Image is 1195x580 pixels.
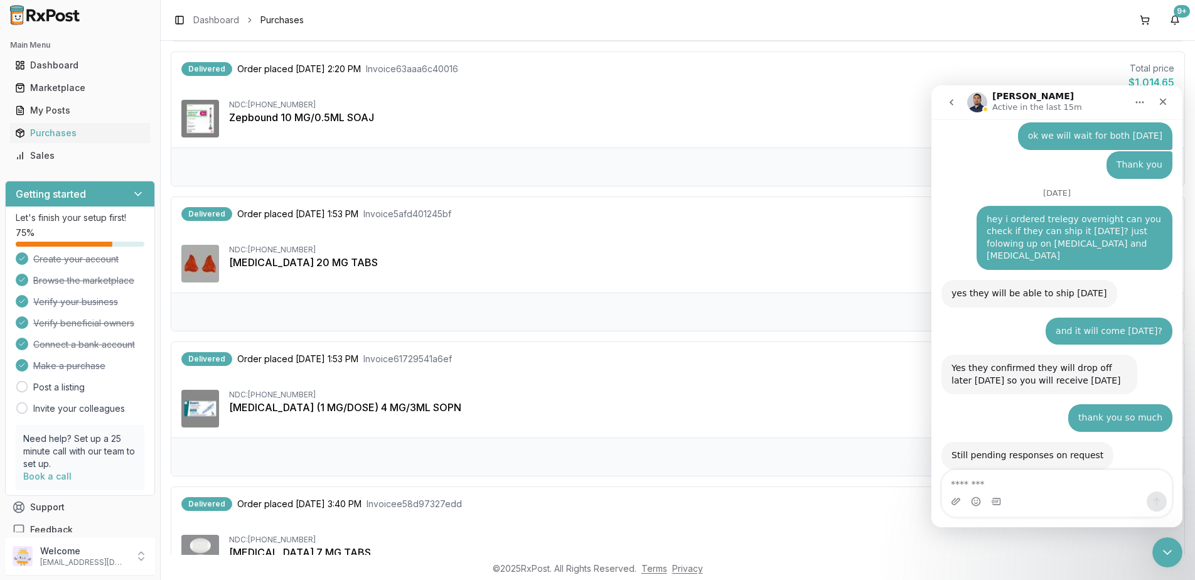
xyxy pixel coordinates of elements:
button: Support [5,496,155,518]
p: Let's finish your setup first! [16,212,144,224]
button: Marketplace [5,78,155,98]
img: RxPost Logo [5,5,85,25]
span: Feedback [30,524,73,536]
button: Purchases [5,123,155,143]
div: [MEDICAL_DATA] 20 MG TABS [229,255,1174,270]
span: Order placed [DATE] 2:20 PM [237,63,361,75]
span: Browse the marketplace [33,274,134,287]
button: 9+ [1165,10,1185,30]
span: Make a purchase [33,360,105,372]
img: User avatar [13,546,33,566]
p: [EMAIL_ADDRESS][DOMAIN_NAME] [40,557,127,567]
a: My Posts [10,99,150,122]
h2: Main Menu [10,40,150,50]
span: Purchases [260,14,304,26]
a: Marketplace [10,77,150,99]
p: Welcome [40,545,127,557]
button: Feedback [5,518,155,541]
span: Invoice 61729541a6ef [363,353,452,365]
div: Total price [1128,62,1174,75]
div: NDC: [PHONE_NUMBER] [229,100,1174,110]
div: NDC: [PHONE_NUMBER] [229,390,1174,400]
div: NDC: [PHONE_NUMBER] [229,245,1174,255]
span: Invoice 5afd401245bf [363,208,451,220]
iframe: Intercom live chat [931,85,1182,527]
div: Delivered [181,352,232,366]
h3: Getting started [16,186,86,201]
img: Rybelsus 7 MG TABS [181,535,219,572]
div: Delivered [181,207,232,221]
div: Delivered [181,62,232,76]
span: Order placed [DATE] 1:53 PM [237,353,358,365]
a: Terms [641,563,667,574]
div: Dashboard [15,59,145,72]
a: Post a listing [33,381,85,394]
button: Sales [5,146,155,166]
span: Order placed [DATE] 3:40 PM [237,498,362,510]
a: Dashboard [10,54,150,77]
a: Purchases [10,122,150,144]
div: Purchases [15,127,145,139]
img: Xarelto 20 MG TABS [181,245,219,282]
img: Ozempic (1 MG/DOSE) 4 MG/3ML SOPN [181,390,219,427]
div: My Posts [15,104,145,117]
span: Invoice 63aaa6c40016 [366,63,458,75]
button: My Posts [5,100,155,121]
button: Dashboard [5,55,155,75]
div: Sales [15,149,145,162]
nav: breadcrumb [193,14,304,26]
div: Zepbound 10 MG/0.5ML SOAJ [229,110,1174,125]
span: Create your account [33,253,119,266]
a: Invite your colleagues [33,402,125,415]
a: Book a call [23,471,72,481]
a: Dashboard [193,14,239,26]
span: Invoice e58d97327edd [367,498,462,510]
span: Verify beneficial owners [33,317,134,330]
div: [MEDICAL_DATA] 7 MG TABS [229,545,1174,560]
div: $1,014.65 [1128,75,1174,90]
span: Connect a bank account [33,338,135,351]
div: NDC: [PHONE_NUMBER] [229,535,1174,545]
a: Sales [10,144,150,167]
iframe: Intercom live chat [1152,537,1182,567]
div: 9+ [1174,5,1190,18]
span: Verify your business [33,296,118,308]
img: Zepbound 10 MG/0.5ML SOAJ [181,100,219,137]
a: Privacy [672,563,703,574]
span: 75 % [16,227,35,239]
